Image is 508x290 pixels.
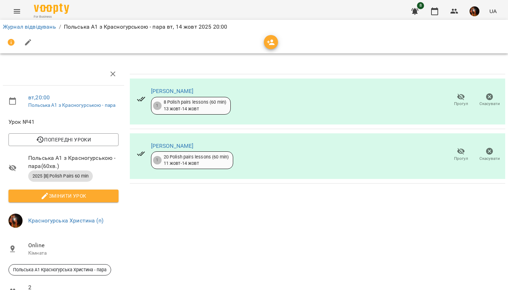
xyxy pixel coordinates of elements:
[417,2,424,9] span: 8
[59,23,61,31] li: /
[9,267,111,273] span: Польська А1 Красногурська Христина - пара
[8,118,119,126] span: Урок №41
[470,6,479,16] img: 6e701af36e5fc41b3ad9d440b096a59c.jpg
[8,214,23,228] img: 6e701af36e5fc41b3ad9d440b096a59c.jpg
[489,7,497,15] span: UA
[475,90,504,110] button: Скасувати
[8,133,119,146] button: Попередні уроки
[14,192,113,200] span: Змінити урок
[479,156,500,162] span: Скасувати
[447,145,475,164] button: Прогул
[447,90,475,110] button: Прогул
[28,250,119,257] p: Кімната
[151,143,194,149] a: [PERSON_NAME]
[8,3,25,20] button: Menu
[28,173,93,179] span: 2025 [8] Polish Pairs 60 min
[3,23,505,31] nav: breadcrumb
[164,154,229,167] div: 20 Polish pairs lessons (60 min) 11 жовт - 14 жовт
[28,241,119,250] span: Online
[8,190,119,202] button: Змінити урок
[34,4,69,14] img: Voopty Logo
[164,99,226,112] div: 8 Polish pairs lessons (60 min) 13 жовт - 14 жовт
[28,217,103,224] a: Красногурська Христина (п)
[475,145,504,164] button: Скасувати
[14,135,113,144] span: Попередні уроки
[8,264,111,275] div: Польська А1 Красногурська Христина - пара
[486,5,500,18] button: UA
[153,156,162,164] div: 1
[28,154,119,170] span: Польська А1 з Красногурською - пара ( 60 хв. )
[64,23,228,31] p: Польська А1 з Красногурською - пара вт, 14 жовт 2025 20:00
[454,101,468,107] span: Прогул
[153,101,162,110] div: 1
[479,101,500,107] span: Скасувати
[151,88,194,94] a: [PERSON_NAME]
[28,94,50,101] a: вт , 20:00
[3,23,56,30] a: Журнал відвідувань
[454,156,468,162] span: Прогул
[34,14,69,19] span: For Business
[28,102,115,108] a: Польська А1 з Красногурською - пара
